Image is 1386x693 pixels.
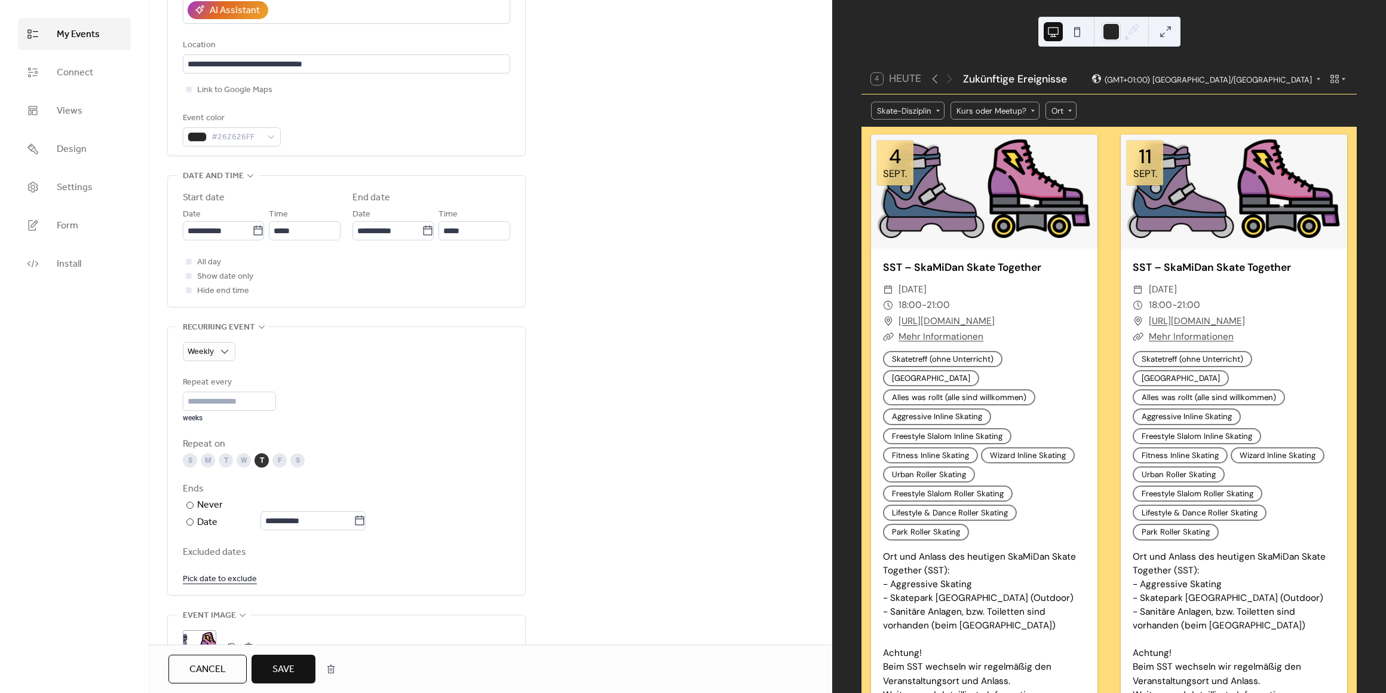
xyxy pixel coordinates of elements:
a: My Events [18,18,131,50]
a: Install [18,248,131,280]
div: Zukünftige Ereignisse [963,71,1067,87]
div: ​ [883,313,894,329]
div: ​ [883,282,894,297]
a: SST – SkaMiDan Skate Together [1133,261,1291,274]
a: [URL][DOMAIN_NAME] [899,313,995,329]
span: Install [57,257,81,271]
div: Repeat every [183,375,274,390]
span: Recurring event [183,320,255,335]
a: Form [18,209,131,242]
div: ​ [1133,329,1143,344]
a: Views [18,94,131,127]
span: [DATE] [899,282,927,297]
span: 21:00 [1177,297,1200,313]
a: Mehr Informationen [1149,331,1234,343]
span: Date [183,207,201,222]
div: Event color [183,111,278,126]
span: Save [272,663,295,677]
span: 18:00 [899,297,922,313]
a: Settings [18,171,131,203]
div: Location [183,38,508,53]
div: Ends [183,482,508,496]
span: #262626FF [211,130,262,145]
span: (GMT+01:00) [GEOGRAPHIC_DATA]/[GEOGRAPHIC_DATA] [1105,75,1312,83]
span: Date and time [183,169,244,184]
span: Date [352,207,370,222]
div: 11 [1139,146,1152,166]
div: F [272,453,287,468]
div: M [201,453,215,468]
div: ​ [1133,297,1143,313]
div: Date [197,515,366,530]
span: Views [57,104,82,118]
span: Show date only [197,270,253,284]
span: Weekly [188,344,214,360]
div: ​ [1133,313,1143,329]
div: ; [183,630,216,664]
div: End date [352,191,390,205]
div: ​ [883,297,894,313]
div: Repeat on [183,437,508,451]
span: Form [57,219,78,233]
div: T [254,453,269,468]
div: W [237,453,251,468]
div: Start date [183,191,225,205]
span: Settings [57,181,93,195]
a: SST – SkaMiDan Skate Together [883,261,1041,274]
div: AI Assistant [210,4,260,18]
a: Mehr Informationen [899,331,983,343]
button: Cancel [168,655,247,683]
span: Hide end time [197,284,249,298]
span: Link to Google Maps [197,83,272,97]
span: Time [269,207,288,222]
span: Design [57,142,87,157]
a: Connect [18,56,131,88]
span: Event image [183,609,236,623]
span: - [922,297,927,313]
div: S [183,453,197,468]
span: 18:00 [1149,297,1172,313]
div: S [290,453,305,468]
span: Pick date to exclude [183,572,257,587]
button: Save [252,655,315,683]
div: Sept. [883,169,907,179]
span: Cancel [189,663,226,677]
div: T [219,453,233,468]
div: ​ [883,329,894,344]
span: - [1172,297,1177,313]
div: Sept. [1133,169,1157,179]
button: AI Assistant [188,1,268,19]
div: weeks [183,413,276,423]
div: Never [197,498,223,512]
div: ​ [1133,282,1143,297]
div: 4 [889,146,901,166]
a: [URL][DOMAIN_NAME] [1149,313,1245,329]
span: Connect [57,66,93,80]
span: My Events [57,28,100,42]
span: Excluded dates [183,545,510,560]
span: 21:00 [927,297,950,313]
a: Design [18,133,131,165]
span: [DATE] [1149,282,1177,297]
span: Time [439,207,458,222]
span: All day [197,255,221,270]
